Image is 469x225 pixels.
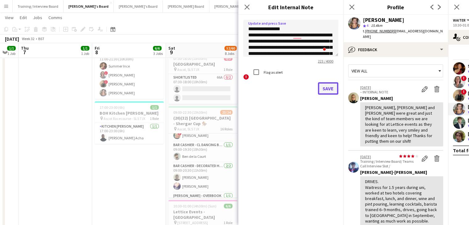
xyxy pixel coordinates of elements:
[104,80,108,84] span: !
[48,15,62,20] span: Comms
[153,46,162,51] span: 6/6
[363,29,394,33] span: t.
[318,82,338,95] button: Save
[13,0,64,12] button: Training / Interview Board
[453,18,466,22] span: Waiter
[163,0,209,12] button: [PERSON_NAME] Board
[178,132,182,135] span: !
[363,29,443,39] span: | [EMAIL_ADDRESS][DOMAIN_NAME]
[168,52,237,104] app-job-card: 07:30-18:00 (10h30m)0/2[GEOGRAPHIC_DATA] Ascot, SL5 7JX1 RoleShortlisted66A0/207:30-18:00 (10h30m)
[7,46,16,51] span: 1/1
[370,23,384,28] span: 15.4km
[31,14,45,22] a: Jobs
[360,154,371,159] tcxspan: Call 09-07-2025 via 3CX
[262,70,283,75] label: Flag as alert
[95,24,164,99] app-job-card: 11:00-21:30 (10h30m)4/4Lettice Events - [GEOGRAPHIC_DATA] [STREET_ADDRESS]1 RoleWaiter4/411:00-21...
[95,101,164,144] app-job-card: 17:00-23:00 (6h)1/1BOH Kitchen [PERSON_NAME] Ascot Racecourse - SL5 7JX1 RoleKitchen [PERSON_NAME...
[177,127,199,131] span: Ascot, SL5 7JX
[17,14,29,22] a: Edit
[238,3,343,11] h3: Edit Internal Note
[81,51,89,56] div: 1 Job
[20,15,27,20] span: Edit
[38,36,44,41] div: BST
[365,179,438,224] div: DRIVES. Waitress for 1.5 years during uni, worked at two hotels covering breakfast, lunch, and di...
[220,127,232,131] span: 16 Roles
[167,49,175,56] span: 9
[33,15,42,20] span: Jobs
[168,162,237,192] app-card-role: Bar Cashier - Decorated Hero Bar2/209:00-20:30 (11h30m)[PERSON_NAME][PERSON_NAME]
[352,68,367,74] span: View all
[243,74,249,80] span: !
[168,115,237,126] h3: (20)(32) [GEOGRAPHIC_DATA] - Shergar Cup 🏇🏼
[104,116,145,121] span: Ascot Racecourse - SL5 7JX
[81,46,89,51] span: 1/1
[360,85,371,90] tcxspan: Call 13-08-2025 via 3CX
[95,110,164,116] h3: BOH Kitchen [PERSON_NAME]
[2,14,16,22] a: View
[20,49,29,56] span: 7
[224,220,232,225] span: 1 Role
[209,0,258,12] button: [PERSON_NAME]'s Board
[225,51,237,56] div: 8 Jobs
[168,61,237,67] h3: [GEOGRAPHIC_DATA]
[94,49,100,56] span: 8
[114,0,163,12] button: [PERSON_NAME]'s Board
[363,17,404,23] div: [PERSON_NAME]
[95,51,164,99] app-card-role: Waiter4/411:00-21:30 (10h30m)Summer Ince![PERSON_NAME]![PERSON_NAME][PERSON_NAME]
[173,56,207,61] span: 07:30-18:00 (10h30m)
[343,42,448,57] div: Feedback
[365,105,438,144] div: [PERSON_NAME], [PERSON_NAME] and [PERSON_NAME] were great and just the kind of team members we ar...
[220,110,232,115] span: 23/24
[168,45,175,51] span: Sat
[46,14,65,22] a: Comms
[64,0,114,12] button: [PERSON_NAME]'s Board
[243,20,338,57] textarea: To enrich screen reader interactions, please activate Accessibility in Grammarly extension settings
[360,159,418,168] p: Training / Interview Board/ Teams Call Interview Slot /
[153,51,163,56] div: 3 Jobs
[461,89,467,95] span: !
[360,90,418,94] p: – INTERNAL NOTE
[173,110,207,115] span: 09:00-22:30 (13h30m)
[104,71,108,75] span: !
[5,15,14,20] span: View
[168,192,237,213] app-card-role: [PERSON_NAME] - Overbook1/1
[150,116,159,121] span: 1 Role
[224,46,237,51] span: 52/60
[7,51,15,56] div: 1 Job
[360,170,443,175] div: [PERSON_NAME]-[PERSON_NAME]
[95,123,164,144] app-card-role: Kitchen [PERSON_NAME]1/117:00-23:00 (6h)[PERSON_NAME] Acha
[224,204,232,208] span: 6/6
[224,67,232,72] span: 1 Role
[100,105,125,110] span: 17:00-23:00 (6h)
[95,45,100,51] span: Fri
[21,45,29,51] span: Thu
[367,23,368,28] span: 4
[173,204,216,208] span: 10:30-01:00 (14h30m) (Sun)
[224,56,232,61] span: 0/2
[318,59,333,63] tcxspan: Call 223 / 4000 via 3CX
[461,76,467,81] span: !
[150,105,159,110] span: 1/1
[177,220,208,225] span: [STREET_ADDRESS]
[365,29,394,33] tcxspan: Call +447925587814 via 3CX
[360,96,443,101] div: [PERSON_NAME]
[5,36,19,42] div: [DATE]
[168,74,237,104] app-card-role: Shortlisted66A0/207:30-18:00 (10h30m)
[20,36,36,41] span: Week 32
[168,106,237,198] app-job-card: 09:00-22:30 (13h30m)23/24(20)(32) [GEOGRAPHIC_DATA] - Shergar Cup 🏇🏼 Ascot, SL5 7JX16 RolesMultis...
[343,3,448,11] h3: Profile
[168,141,237,162] app-card-role: Bar Cashier - CL Dancing Brave Bar1/109:00-19:30 (10h30m)Ben de la Court
[177,67,199,72] span: Ascot, SL5 7JX
[168,209,237,220] h3: Lettice Events - [GEOGRAPHIC_DATA]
